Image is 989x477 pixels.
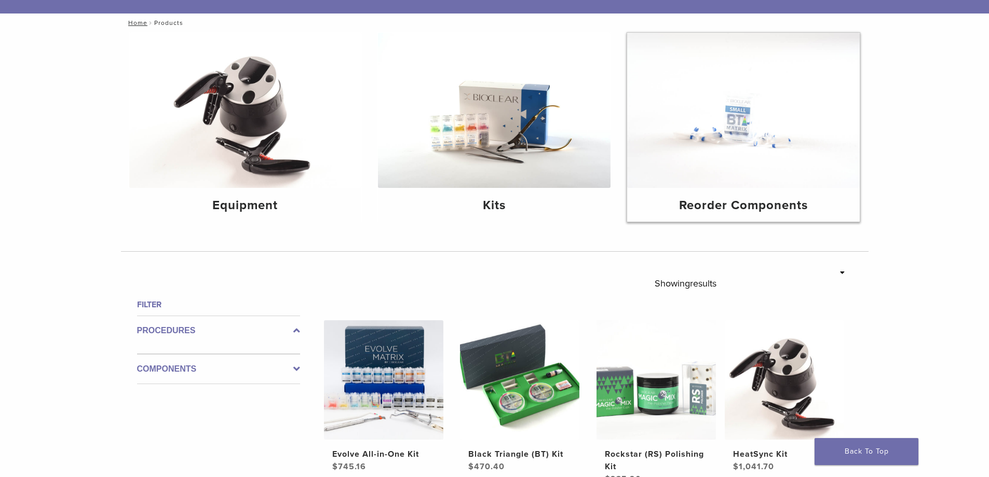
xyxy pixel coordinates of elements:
[468,448,571,460] h2: Black Triangle (BT) Kit
[323,320,444,473] a: Evolve All-in-One KitEvolve All-in-One Kit $745.16
[332,461,366,472] bdi: 745.16
[125,19,147,26] a: Home
[460,320,579,440] img: Black Triangle (BT) Kit
[137,298,300,311] h4: Filter
[815,438,918,465] a: Back To Top
[386,196,602,215] h4: Kits
[459,320,580,473] a: Black Triangle (BT) KitBlack Triangle (BT) Kit $470.40
[627,33,860,222] a: Reorder Components
[137,363,300,375] label: Components
[332,448,435,460] h2: Evolve All-in-One Kit
[324,320,443,440] img: Evolve All-in-One Kit
[597,320,716,440] img: Rockstar (RS) Polishing Kit
[129,33,362,222] a: Equipment
[733,448,836,460] h2: HeatSync Kit
[724,320,845,473] a: HeatSync KitHeatSync Kit $1,041.70
[635,196,851,215] h4: Reorder Components
[605,448,708,473] h2: Rockstar (RS) Polishing Kit
[121,13,869,32] nav: Products
[627,33,860,188] img: Reorder Components
[137,324,300,337] label: Procedures
[725,320,844,440] img: HeatSync Kit
[378,33,611,222] a: Kits
[378,33,611,188] img: Kits
[138,196,354,215] h4: Equipment
[655,272,716,294] p: Showing results
[733,461,739,472] span: $
[332,461,338,472] span: $
[733,461,774,472] bdi: 1,041.70
[468,461,474,472] span: $
[468,461,505,472] bdi: 470.40
[129,33,362,188] img: Equipment
[147,20,154,25] span: /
